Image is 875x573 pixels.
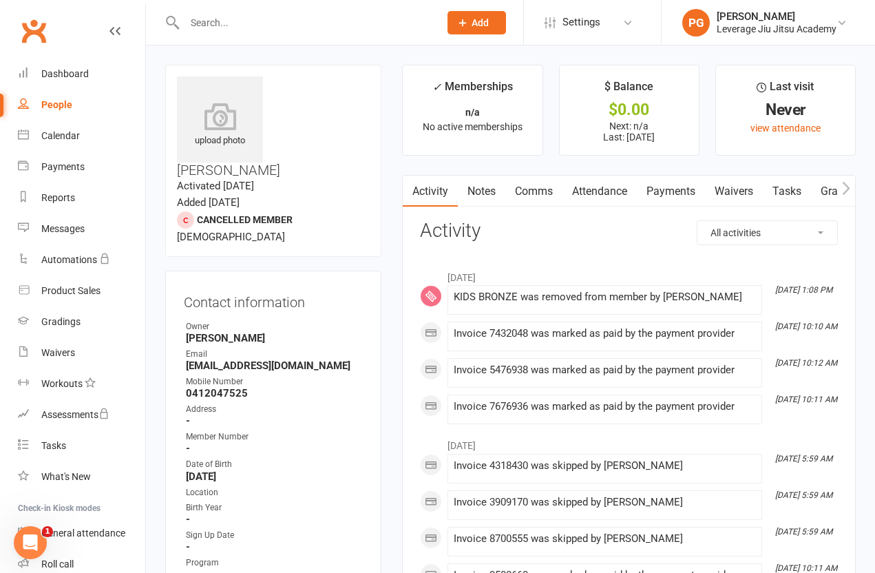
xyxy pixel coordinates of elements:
[472,17,489,28] span: Add
[18,59,145,90] a: Dashboard
[18,121,145,152] a: Calendar
[186,513,363,525] strong: -
[420,220,838,242] h3: Activity
[186,320,363,333] div: Owner
[775,285,832,295] i: [DATE] 1:08 PM
[18,399,145,430] a: Assessments
[18,518,145,549] a: General attendance kiosk mode
[41,99,72,110] div: People
[41,440,66,451] div: Tasks
[41,68,89,79] div: Dashboard
[197,214,293,225] span: Cancelled member
[186,541,363,553] strong: -
[750,123,821,134] a: view attendance
[775,563,837,573] i: [DATE] 10:11 AM
[177,231,285,243] span: [DEMOGRAPHIC_DATA]
[423,121,523,132] span: No active memberships
[775,527,832,536] i: [DATE] 5:59 AM
[186,470,363,483] strong: [DATE]
[775,322,837,331] i: [DATE] 10:10 AM
[454,460,756,472] div: Invoice 4318430 was skipped by [PERSON_NAME]
[186,442,363,455] strong: -
[186,332,363,344] strong: [PERSON_NAME]
[447,11,506,34] button: Add
[18,244,145,275] a: Automations
[42,526,53,537] span: 1
[18,306,145,337] a: Gradings
[41,471,91,482] div: What's New
[18,90,145,121] a: People
[186,486,363,499] div: Location
[41,285,101,296] div: Product Sales
[637,176,705,207] a: Payments
[41,316,81,327] div: Gradings
[775,395,837,404] i: [DATE] 10:11 AM
[186,458,363,471] div: Date of Birth
[186,529,363,542] div: Sign Up Date
[18,183,145,213] a: Reports
[18,461,145,492] a: What's New
[562,176,637,207] a: Attendance
[186,348,363,361] div: Email
[41,223,85,234] div: Messages
[177,180,254,192] time: Activated [DATE]
[454,401,756,413] div: Invoice 7676936 was marked as paid by the payment provider
[572,103,686,117] div: $0.00
[454,533,756,545] div: Invoice 8700555 was skipped by [PERSON_NAME]
[454,291,756,303] div: KIDS BRONZE was removed from member by [PERSON_NAME]
[41,130,80,141] div: Calendar
[18,368,145,399] a: Workouts
[186,556,363,570] div: Program
[420,431,838,453] li: [DATE]
[763,176,811,207] a: Tasks
[717,10,836,23] div: [PERSON_NAME]
[454,497,756,508] div: Invoice 3909170 was skipped by [PERSON_NAME]
[186,375,363,388] div: Mobile Number
[432,81,441,94] i: ✓
[41,161,85,172] div: Payments
[18,152,145,183] a: Payments
[562,7,600,38] span: Settings
[180,13,430,32] input: Search...
[177,103,263,148] div: upload photo
[757,78,814,103] div: Last visit
[184,289,363,310] h3: Contact information
[41,378,83,389] div: Workouts
[505,176,562,207] a: Comms
[775,358,837,368] i: [DATE] 10:12 AM
[572,121,686,143] p: Next: n/a Last: [DATE]
[186,387,363,399] strong: 0412047525
[18,275,145,306] a: Product Sales
[177,76,370,178] h3: [PERSON_NAME]
[18,213,145,244] a: Messages
[41,559,74,570] div: Roll call
[17,14,51,48] a: Clubworx
[41,409,109,420] div: Assessments
[186,403,363,416] div: Address
[186,360,363,372] strong: [EMAIL_ADDRESS][DOMAIN_NAME]
[18,337,145,368] a: Waivers
[465,107,480,118] strong: n/a
[14,526,47,559] iframe: Intercom live chat
[775,454,832,463] i: [DATE] 5:59 AM
[177,196,240,209] time: Added [DATE]
[728,103,843,117] div: Never
[682,9,710,37] div: PG
[41,254,97,265] div: Automations
[454,328,756,340] div: Invoice 7432048 was marked as paid by the payment provider
[186,430,363,444] div: Member Number
[432,78,513,103] div: Memberships
[454,364,756,376] div: Invoice 5476938 was marked as paid by the payment provider
[420,263,838,285] li: [DATE]
[403,176,458,207] a: Activity
[604,78,653,103] div: $ Balance
[41,192,75,203] div: Reports
[775,490,832,500] i: [DATE] 5:59 AM
[186,415,363,427] strong: -
[458,176,505,207] a: Notes
[41,528,125,539] div: General attendance
[186,501,363,514] div: Birth Year
[41,347,75,358] div: Waivers
[717,23,836,35] div: Leverage Jiu Jitsu Academy
[705,176,763,207] a: Waivers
